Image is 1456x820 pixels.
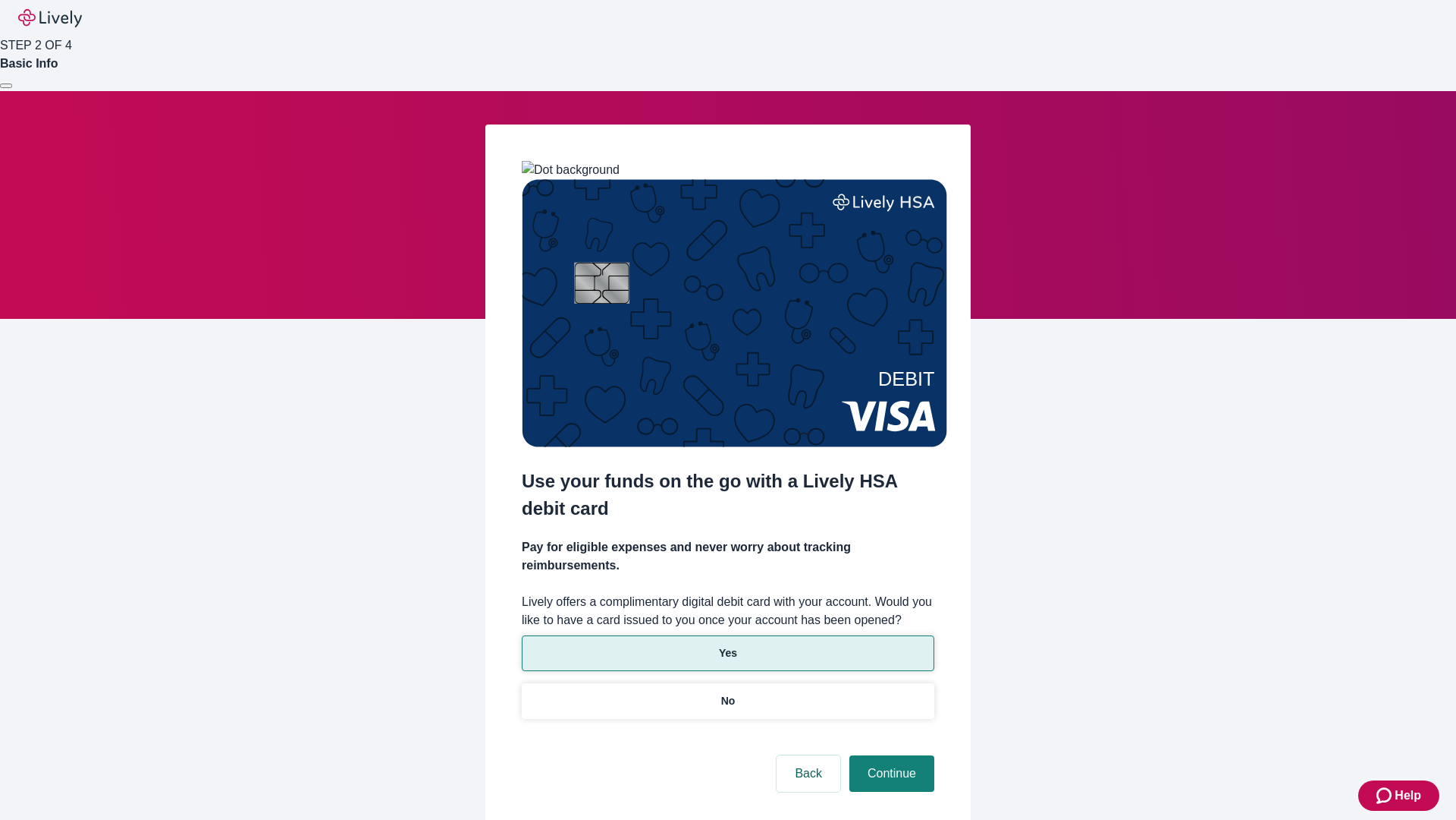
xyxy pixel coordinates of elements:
[522,683,934,719] button: No
[522,635,934,671] button: Yes
[849,755,934,792] button: Continue
[1376,787,1395,805] svg: Zendesk support icon
[522,593,934,629] label: Lively offers a complimentary digital debit card with your account. Would you like to have a card...
[1358,781,1439,811] button: Zendesk support iconHelp
[522,538,934,575] h4: Pay for eligible expenses and never worry about tracking reimbursements.
[721,693,736,709] p: No
[522,468,934,522] h2: Use your funds on the go with a Lively HSA debit card
[522,161,620,179] img: Dot background
[719,645,737,661] p: Yes
[777,755,840,792] button: Back
[1395,787,1421,805] span: Help
[522,179,947,447] img: Debit card
[18,9,82,27] img: Lively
